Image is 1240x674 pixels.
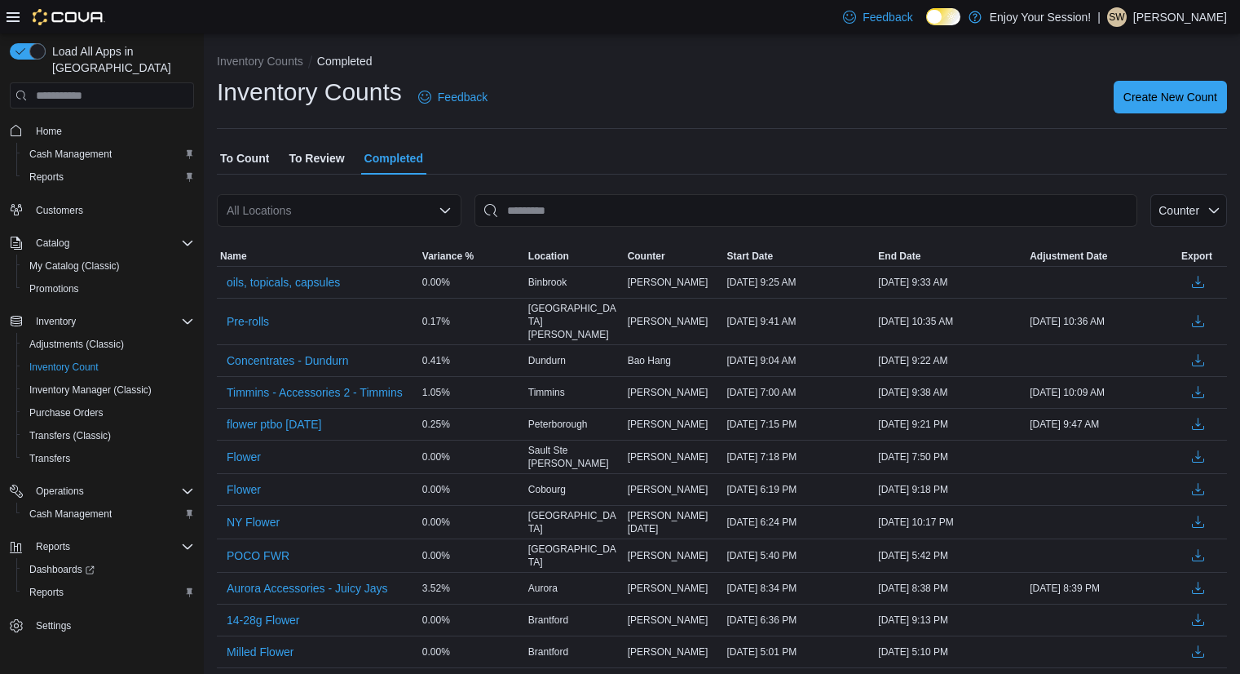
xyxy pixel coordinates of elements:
div: [GEOGRAPHIC_DATA][PERSON_NAME] [525,299,624,344]
div: [DATE] 5:10 PM [875,642,1026,662]
span: Dashboards [23,560,194,579]
div: Brantford [525,642,624,662]
span: Concentrates - Dundurn [227,353,348,369]
div: [DATE] 9:25 AM [723,273,875,292]
button: Timmins - Accessories 2 - Timmins [220,380,409,405]
button: POCO FWR [220,543,296,568]
div: [DATE] 5:42 PM [875,546,1026,565]
span: Export [1181,250,1212,263]
span: [PERSON_NAME] [628,549,708,562]
div: [DATE] 9:18 PM [875,480,1026,499]
a: My Catalog (Classic) [23,256,126,276]
div: 0.00% [419,447,525,467]
span: To Count [220,142,269,175]
button: Completed [317,55,373,68]
a: Feedback [836,1,919,33]
button: Aurora Accessories - Juicy Jays [220,576,395,601]
button: Milled Flower [220,640,300,664]
p: | [1097,7,1101,27]
span: [PERSON_NAME] [628,315,708,328]
span: Cash Management [29,148,112,161]
input: Dark Mode [926,8,960,25]
p: Enjoy Your Session! [990,7,1092,27]
button: Reports [3,535,201,558]
div: [DATE] 7:50 PM [875,447,1026,467]
a: Purchase Orders [23,403,110,423]
span: NY Flower [227,514,280,530]
button: Reports [16,581,201,604]
span: Start Date [726,250,773,263]
span: Customers [36,204,83,217]
div: Binbrook [525,273,624,292]
a: Transfers (Classic) [23,426,117,446]
a: Reports [23,583,70,602]
span: Transfers (Classic) [29,429,111,442]
div: 1.05% [419,383,525,402]
div: 0.00% [419,480,525,499]
button: Purchase Orders [16,401,201,424]
button: Settings [3,614,201,637]
span: Timmins - Accessories 2 - Timmins [227,384,403,401]
span: Transfers (Classic) [23,426,194,446]
span: Purchase Orders [23,403,194,423]
div: [DATE] 6:24 PM [723,512,875,532]
button: Catalog [29,233,76,253]
span: Settings [36,619,71,632]
button: Inventory Count [16,356,201,379]
span: Customers [29,200,194,220]
div: [DATE] 10:36 AM [1026,312,1178,331]
a: Adjustments (Classic) [23,335,130,354]
span: Catalog [29,233,194,253]
a: Dashboards [23,560,101,579]
span: [PERSON_NAME] [628,276,708,289]
a: Reports [23,167,70,187]
button: Pre-rolls [220,309,276,334]
span: [PERSON_NAME] [628,483,708,496]
button: Location [525,246,624,266]
span: Reports [29,586,64,599]
button: Open list of options [439,204,452,217]
div: 3.52% [419,579,525,598]
span: Adjustments (Classic) [29,338,124,351]
button: Reports [16,166,201,188]
span: Inventory Count [23,357,194,377]
button: Cash Management [16,143,201,166]
span: [PERSON_NAME] [628,645,708,658]
button: flower ptbo [DATE] [220,412,328,437]
button: Flower [220,445,267,469]
span: Home [36,125,62,138]
span: Dark Mode [926,25,927,26]
a: Transfers [23,449,77,468]
span: Purchase Orders [29,406,104,419]
div: Aurora [525,579,624,598]
div: [DATE] 9:13 PM [875,610,1026,630]
button: Transfers [16,447,201,470]
a: Inventory Count [23,357,105,377]
button: Inventory Counts [217,55,303,68]
button: 14-28g Flower [220,608,307,632]
span: Variance % [422,250,474,263]
button: Inventory [29,312,82,331]
div: Dundurn [525,351,624,370]
div: 0.41% [419,351,525,370]
a: Inventory Manager (Classic) [23,380,158,400]
div: [DATE] 7:18 PM [723,447,875,467]
h1: Inventory Counts [217,76,402,109]
div: Peterborough [525,415,624,434]
a: Cash Management [23,144,118,164]
div: [DATE] 8:38 PM [875,579,1026,598]
button: Inventory [3,310,201,333]
span: My Catalog (Classic) [23,256,194,276]
span: Inventory Count [29,361,99,374]
a: Feedback [412,81,494,113]
span: Transfers [29,452,70,465]
nav: An example of EuiBreadcrumbs [217,53,1227,73]
span: oils, topicals, capsules [227,274,340,290]
span: Flower [227,449,261,465]
span: Flower [227,481,261,498]
div: Brantford [525,610,624,630]
span: Dashboards [29,563,95,576]
div: [DATE] 5:40 PM [723,546,875,565]
div: [GEOGRAPHIC_DATA] [525,506,624,539]
div: [DATE] 6:19 PM [723,480,875,499]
